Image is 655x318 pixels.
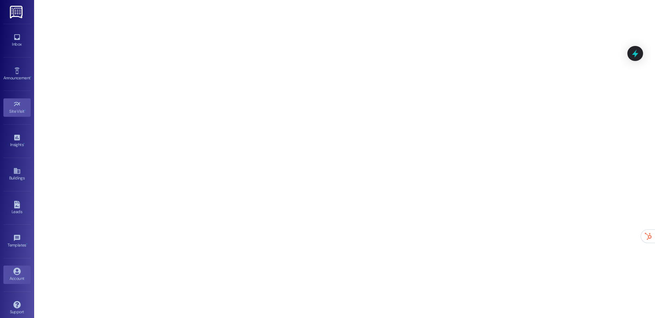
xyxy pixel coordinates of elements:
[26,242,27,247] span: •
[30,75,31,79] span: •
[3,299,31,317] a: Support
[3,232,31,251] a: Templates •
[3,31,31,50] a: Inbox
[25,108,26,113] span: •
[24,141,25,146] span: •
[3,199,31,217] a: Leads
[3,165,31,184] a: Buildings
[3,266,31,284] a: Account
[3,98,31,117] a: Site Visit •
[3,132,31,150] a: Insights •
[10,6,24,18] img: ResiDesk Logo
